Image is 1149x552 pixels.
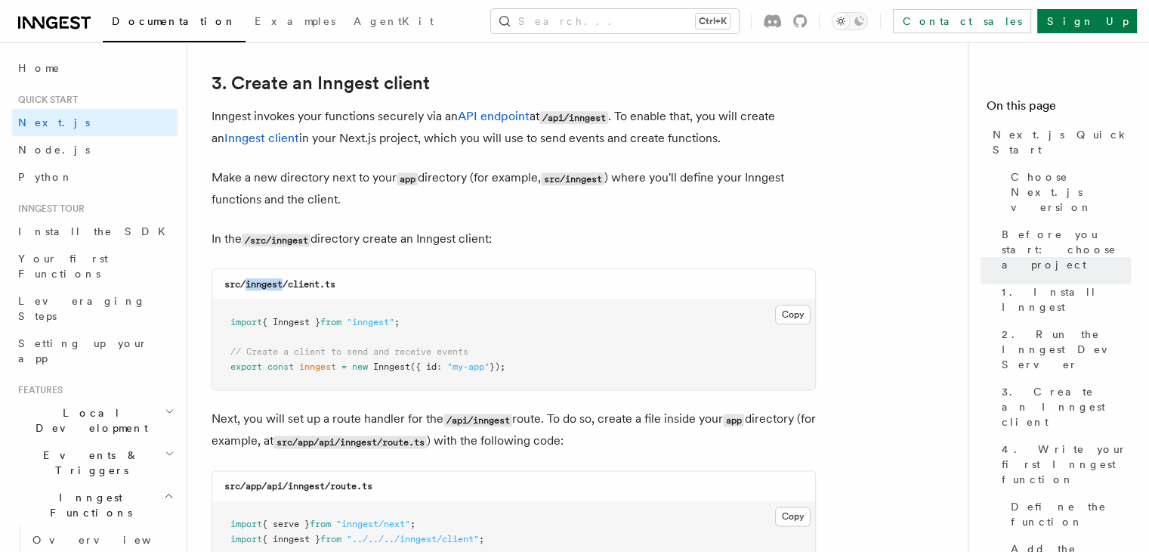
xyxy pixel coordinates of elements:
a: 3. Create an Inngest client [996,378,1131,436]
a: Documentation [103,5,246,42]
a: Node.js [12,136,178,163]
h4: On this page [987,97,1131,121]
a: Contact sales [893,9,1031,33]
span: Examples [255,15,335,27]
code: /src/inngest [242,234,310,247]
a: Before you start: choose a project [996,221,1131,278]
span: : [437,361,442,372]
span: Inngest tour [12,203,85,215]
code: src/inngest/client.ts [224,279,335,290]
span: Leveraging Steps [18,295,146,322]
span: }); [490,361,505,372]
span: { serve } [262,519,310,529]
a: Setting up your app [12,330,178,372]
code: /api/inngest [539,111,608,124]
a: Examples [246,5,344,41]
span: 4. Write your first Inngest function [1002,442,1131,487]
span: Inngest [373,361,410,372]
span: from [320,317,341,327]
span: const [267,361,294,372]
p: Next, you will set up a route handler for the route. To do so, create a file inside your director... [212,408,816,452]
span: "my-app" [447,361,490,372]
a: Choose Next.js version [1005,163,1131,221]
a: 1. Install Inngest [996,278,1131,321]
span: import [230,519,262,529]
span: Next.js [18,116,90,129]
span: Features [12,384,63,396]
span: Documentation [112,15,236,27]
button: Copy [775,305,811,324]
span: { Inngest } [262,317,320,327]
a: 3. Create an Inngest client [212,73,430,94]
span: from [310,519,331,529]
span: new [352,361,368,372]
a: AgentKit [344,5,443,41]
code: app [723,414,744,426]
code: src/app/api/inngest/route.ts [224,481,372,492]
span: 2. Run the Inngest Dev Server [1002,327,1131,372]
span: 1. Install Inngest [1002,284,1131,315]
code: app [397,172,418,185]
span: export [230,361,262,372]
span: { inngest } [262,534,320,544]
span: ; [394,317,400,327]
a: Leveraging Steps [12,287,178,330]
button: Copy [775,507,811,526]
a: Sign Up [1037,9,1137,33]
span: Events & Triggers [12,448,165,478]
span: Local Development [12,405,165,436]
code: src/inngest [541,172,604,185]
p: In the directory create an Inngest client: [212,228,816,250]
span: // Create a client to send and receive events [230,346,468,357]
span: "inngest" [347,317,394,327]
span: from [320,534,341,544]
a: Define the function [1005,493,1131,535]
span: Define the function [1011,499,1131,529]
button: Toggle dark mode [832,12,868,30]
a: Inngest client [224,131,299,145]
span: Next.js Quick Start [993,127,1131,157]
span: Setting up your app [18,337,148,364]
span: Your first Functions [18,253,108,280]
span: ; [479,534,484,544]
code: src/app/api/inngest/route.ts [273,436,427,448]
span: Before you start: choose a project [1002,227,1131,272]
a: Next.js Quick Start [987,121,1131,163]
span: Quick start [12,94,78,106]
a: Install the SDK [12,218,178,245]
span: inngest [299,361,336,372]
a: Python [12,163,178,191]
a: 2. Run the Inngest Dev Server [996,321,1131,378]
span: = [341,361,347,372]
span: Overview [32,534,188,546]
span: Inngest Functions [12,490,163,520]
a: Next.js [12,109,178,136]
button: Search...Ctrl+K [491,9,739,33]
a: 4. Write your first Inngest function [996,436,1131,493]
span: import [230,317,262,327]
a: API endpoint [458,109,530,123]
span: import [230,534,262,544]
a: Home [12,54,178,82]
a: Your first Functions [12,245,178,287]
kbd: Ctrl+K [696,14,730,29]
span: Python [18,171,73,183]
span: 3. Create an Inngest client [1002,384,1131,430]
span: Choose Next.js version [1011,169,1131,215]
p: Make a new directory next to your directory (for example, ) where you'll define your Inngest func... [212,167,816,210]
span: "../../../inngest/client" [347,534,479,544]
code: /api/inngest [443,414,512,426]
button: Local Development [12,399,178,442]
button: Inngest Functions [12,484,178,526]
span: Home [18,60,60,76]
button: Events & Triggers [12,442,178,484]
span: Install the SDK [18,225,175,237]
span: ; [410,519,415,529]
span: "inngest/next" [336,519,410,529]
span: AgentKit [354,15,434,27]
span: Node.js [18,144,90,156]
p: Inngest invokes your functions securely via an at . To enable that, you will create an in your Ne... [212,106,816,149]
span: ({ id [410,361,437,372]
